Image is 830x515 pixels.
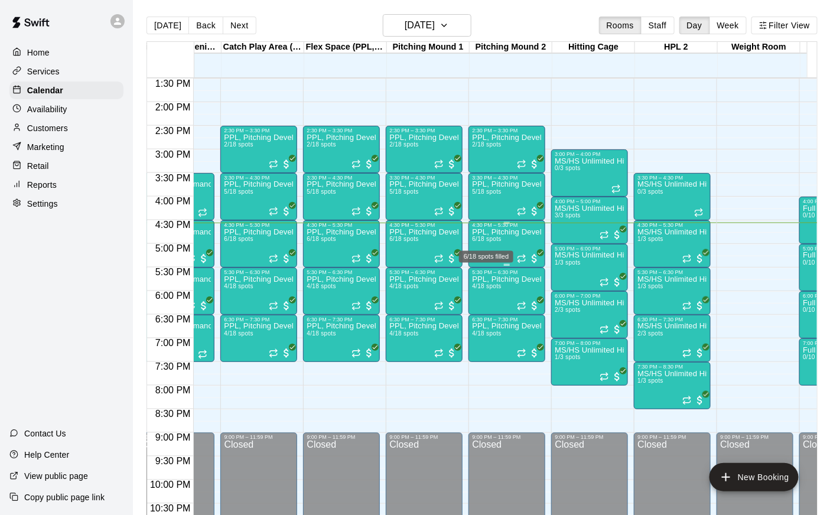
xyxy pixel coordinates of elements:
span: All customers have paid [446,158,458,170]
span: 1/3 spots filled [637,283,663,289]
a: Availability [9,100,123,118]
a: Home [9,44,123,61]
span: All customers have paid [198,253,210,265]
div: Customers [9,119,123,137]
div: 6:00 PM – 7:00 PM: MS/HS Unlimited Hitting [551,291,628,338]
div: 7:00 PM – 8:00 PM: MS/HS Unlimited Hitting [551,338,628,386]
div: 7:30 PM – 8:30 PM [637,364,707,370]
span: All customers have paid [281,300,292,312]
div: 3:30 PM – 4:30 PM [472,175,542,181]
span: 4/18 spots filled [389,283,418,289]
span: All customers have paid [694,395,706,406]
span: All customers have paid [611,229,623,241]
span: Recurring event [269,348,278,358]
span: All customers have paid [446,300,458,312]
span: All customers have paid [446,347,458,359]
div: 6:30 PM – 7:30 PM [307,317,376,322]
span: 4/18 spots filled [307,283,336,289]
span: Recurring event [269,301,278,311]
span: Recurring event [198,350,207,359]
p: Customers [27,122,68,134]
span: Recurring event [351,159,361,169]
span: 6/18 spots filled [389,236,418,242]
div: 9:00 PM – 11:59 PM [389,435,459,441]
div: 2:30 PM – 3:30 PM: PPL, Pitching Development Session [220,126,297,173]
a: Retail [9,157,123,175]
div: 5:30 PM – 6:30 PM: PPL, Pitching Development Session [303,268,380,315]
span: 4/18 spots filled [224,283,253,289]
span: All customers have paid [281,158,292,170]
span: All customers have paid [363,158,375,170]
div: 4:30 PM – 5:30 PM [307,222,376,228]
p: Marketing [27,141,64,153]
span: Recurring event [682,301,692,311]
button: Day [679,17,710,34]
span: Recurring event [517,348,526,358]
span: All customers have paid [529,158,541,170]
span: 2/18 spots filled [224,141,253,148]
div: 4:30 PM – 5:30 PM [389,222,459,228]
div: 4:30 PM – 5:30 PM: MS/HS Unlimited Hitting [634,220,711,268]
span: All customers have paid [694,253,706,265]
div: 5:30 PM – 6:30 PM [472,269,542,275]
div: 5:30 PM – 6:30 PM: PPL, Pitching Development Session [386,268,463,315]
span: 4:00 PM [152,197,194,207]
span: All customers have paid [529,347,541,359]
span: 5/18 spots filled [472,188,501,195]
span: All customers have paid [363,347,375,359]
p: Services [27,66,60,77]
div: 6:30 PM – 7:30 PM: PPL, Pitching Development Session [220,315,297,362]
span: All customers have paid [446,253,458,265]
span: 4/18 spots filled [472,283,501,289]
p: Help Center [24,449,69,461]
span: 2/3 spots filled [555,307,581,313]
span: Recurring event [517,301,526,311]
span: 1/3 spots filled [555,259,581,266]
a: Reports [9,176,123,194]
div: 4:30 PM – 5:30 PM: PPL, Pitching Development Session [303,220,380,268]
span: 8:00 PM [152,386,194,396]
span: All customers have paid [363,300,375,312]
span: Recurring event [434,301,444,311]
span: Recurring event [694,208,704,217]
span: 2/18 spots filled [389,141,418,148]
div: 6:30 PM – 7:30 PM: PPL, Pitching Development Session [386,315,463,362]
span: Recurring event [351,254,361,263]
div: 3:30 PM – 4:30 PM [637,175,707,181]
span: Recurring event [198,208,207,217]
a: Calendar [9,82,123,99]
div: 9:00 PM – 11:59 PM [637,435,707,441]
div: 4:00 PM – 5:00 PM [555,198,624,204]
span: 2:00 PM [152,102,194,112]
button: Staff [641,17,675,34]
div: 4:30 PM – 5:30 PM: PPL, Pitching Development Session [386,220,463,268]
div: 2:30 PM – 3:30 PM [224,128,294,133]
span: Recurring event [351,348,361,358]
div: 5:30 PM – 6:30 PM [389,269,459,275]
p: Reports [27,179,57,191]
span: 4/18 spots filled [389,330,418,337]
span: Recurring event [682,254,692,263]
div: 6:30 PM – 7:30 PM [637,317,707,322]
p: View public page [24,470,88,482]
div: 9:00 PM – 11:59 PM [472,435,542,441]
div: 4:30 PM – 5:30 PM [224,222,294,228]
div: 6:30 PM – 7:30 PM [389,317,459,322]
div: 2:30 PM – 3:30 PM [472,128,542,133]
div: Catch Play Area (Black Turf) [222,42,304,53]
span: All customers have paid [611,276,623,288]
span: 1/3 spots filled [637,236,663,242]
p: Contact Us [24,428,66,439]
span: 3/3 spots filled [555,212,581,219]
span: 6:30 PM [152,315,194,325]
span: 3:00 PM [152,149,194,159]
span: 4/18 spots filled [307,330,336,337]
div: 6:30 PM – 7:30 PM: PPL, Pitching Development Session [303,315,380,362]
div: 3:30 PM – 4:30 PM: PPL, Pitching Development Session [303,173,380,220]
span: 6/18 spots filled [472,236,501,242]
span: Recurring event [682,348,692,358]
span: 4/18 spots filled [224,330,253,337]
